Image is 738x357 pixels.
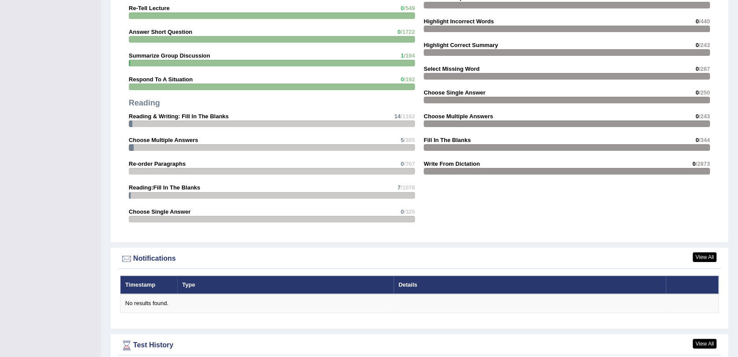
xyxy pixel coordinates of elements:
[696,160,710,167] span: /2873
[401,5,404,11] span: 0
[404,137,415,143] span: /305
[404,5,415,11] span: /549
[699,89,710,96] span: /250
[129,137,198,143] strong: Choose Multiple Answers
[129,29,192,35] strong: Answer Short Question
[404,52,415,59] span: /194
[129,52,210,59] strong: Summarize Group Discussion
[424,42,498,48] strong: Highlight Correct Summary
[424,160,480,167] strong: Write From Dictation
[129,208,190,215] strong: Choose Single Answer
[424,113,493,120] strong: Choose Multiple Answers
[394,276,666,294] th: Details
[696,42,699,48] span: 0
[699,18,710,25] span: /440
[398,184,401,191] span: 7
[699,42,710,48] span: /243
[401,137,404,143] span: 5
[696,89,699,96] span: 0
[401,29,415,35] span: /1722
[401,208,404,215] span: 0
[401,184,415,191] span: /1078
[401,76,404,83] span: 0
[696,137,699,143] span: 0
[693,339,717,349] a: View All
[693,160,696,167] span: 0
[424,66,480,72] strong: Select Missing Word
[398,29,401,35] span: 0
[424,137,471,143] strong: Fill In The Blanks
[129,76,193,83] strong: Respond To A Situation
[129,5,170,11] strong: Re-Tell Lecture
[129,184,201,191] strong: Reading:Fill In The Blanks
[120,252,719,266] div: Notifications
[693,252,717,262] a: View All
[404,76,415,83] span: /192
[129,113,229,120] strong: Reading & Writing: Fill In The Blanks
[178,276,394,294] th: Type
[121,276,178,294] th: Timestamp
[125,299,714,308] div: No results found.
[696,18,699,25] span: 0
[401,52,404,59] span: 1
[120,339,719,352] div: Test History
[699,66,710,72] span: /287
[699,137,710,143] span: /344
[699,113,710,120] span: /243
[401,160,404,167] span: 0
[424,18,494,25] strong: Highlight Incorrect Words
[395,113,401,120] span: 14
[404,208,415,215] span: /325
[404,160,415,167] span: /767
[129,160,186,167] strong: Re-order Paragraphs
[696,66,699,72] span: 0
[401,113,415,120] span: /1162
[129,98,160,107] strong: Reading
[696,113,699,120] span: 0
[424,89,486,96] strong: Choose Single Answer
